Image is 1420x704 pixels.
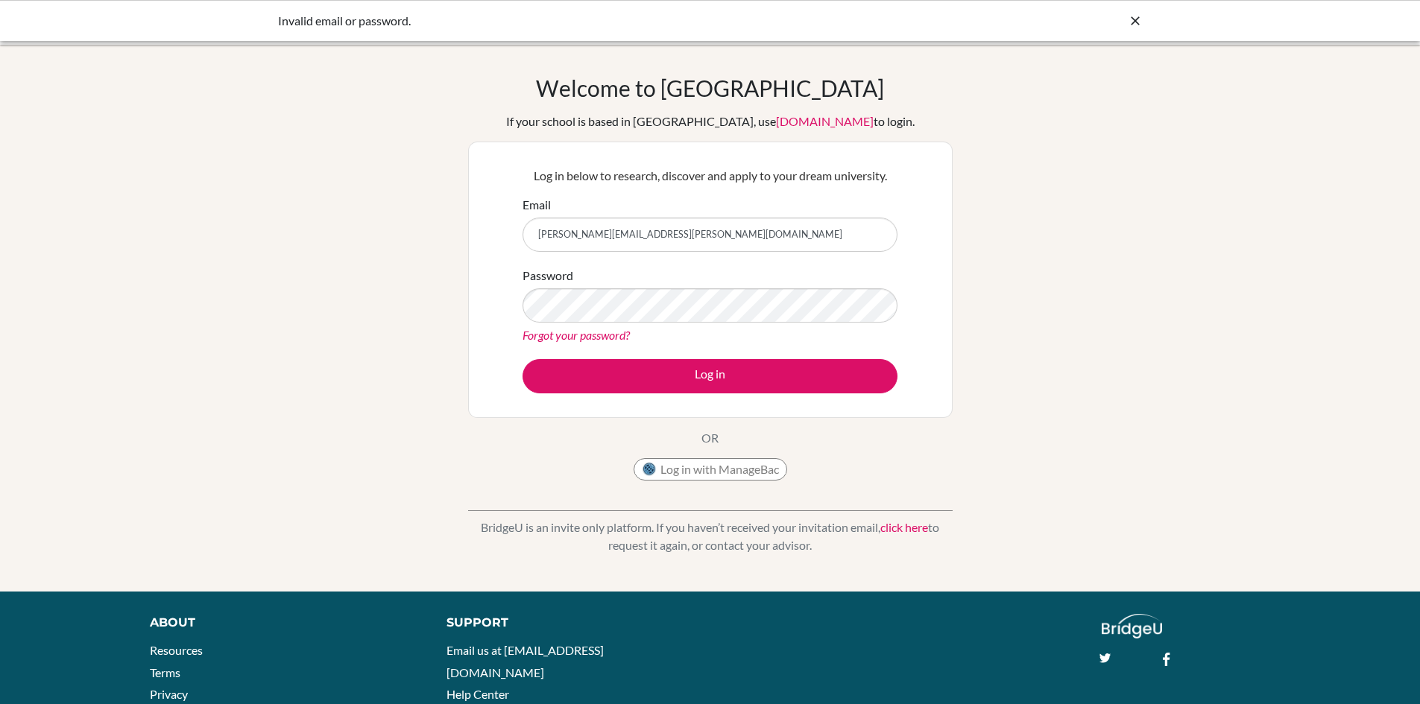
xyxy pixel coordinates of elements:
[523,267,573,285] label: Password
[523,359,897,393] button: Log in
[536,74,884,101] h1: Welcome to [GEOGRAPHIC_DATA]
[523,167,897,185] p: Log in below to research, discover and apply to your dream university.
[1102,614,1162,638] img: logo_white@2x-f4f0deed5e89b7ecb1c2cc34c3e3d731f90f0f143d5ea2071677605dd97b5244.png
[634,458,787,481] button: Log in with ManageBac
[446,614,692,632] div: Support
[523,328,630,342] a: Forgot your password?
[468,519,953,554] p: BridgeU is an invite only platform. If you haven’t received your invitation email, to request it ...
[150,614,413,632] div: About
[776,114,874,128] a: [DOMAIN_NAME]
[523,196,551,214] label: Email
[446,643,604,679] a: Email us at [EMAIL_ADDRESS][DOMAIN_NAME]
[150,687,188,701] a: Privacy
[701,429,719,447] p: OR
[446,687,509,701] a: Help Center
[278,12,919,30] div: Invalid email or password.
[506,112,915,130] div: If your school is based in [GEOGRAPHIC_DATA], use to login.
[880,520,928,534] a: click here
[150,643,203,657] a: Resources
[150,665,180,679] a: Terms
